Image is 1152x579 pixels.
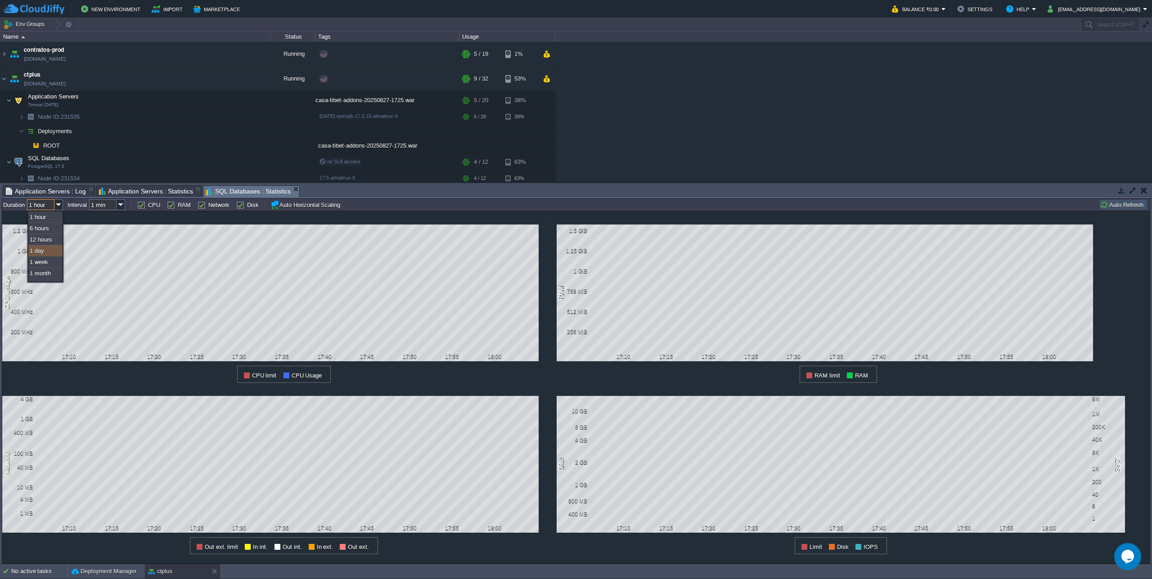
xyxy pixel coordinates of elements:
[21,36,25,38] img: AMDAwAAAACH5BAEAAAAALAAAAAABAAEAAAICRAEAOw==
[28,245,63,256] div: 1 day
[398,354,421,360] div: 17:50
[37,113,81,121] a: Node ID:231535
[356,354,378,360] div: 17:45
[271,31,315,42] div: Status
[24,70,41,79] a: ctplus
[6,186,86,197] span: Application Servers : Log
[1112,456,1123,473] div: IOPS
[30,139,42,153] img: AMDAwAAAACH5BAEAAAAALAAAAAABAAEAAAICRAEAOw==
[99,186,193,197] span: Application Servers : Statistics
[1,31,270,42] div: Name
[143,525,166,531] div: 17:20
[558,424,587,431] div: 6 GB
[37,175,81,182] span: 231534
[58,354,81,360] div: 17:10
[4,450,33,457] div: 100 MB
[655,354,677,360] div: 17:15
[12,153,25,171] img: AMDAwAAAACH5BAEAAAAALAAAAAABAAEAAAICRAEAOw==
[316,31,459,42] div: Tags
[3,18,48,31] button: Env Groups
[953,354,975,360] div: 17:50
[28,268,63,279] div: 1 month
[100,354,123,360] div: 17:15
[1092,449,1121,456] div: 8K
[4,496,33,503] div: 4 MB
[313,525,336,531] div: 17:40
[6,153,12,171] img: AMDAwAAAACH5BAEAAAAALAAAAAABAAEAAAICRAEAOw==
[24,139,30,153] img: AMDAwAAAACH5BAEAAAAALAAAAAABAAEAAAICRAEAOw==
[28,164,64,169] span: PostgreSQL 17.5
[825,525,847,531] div: 17:35
[270,525,293,531] div: 17:35
[398,525,421,531] div: 17:50
[2,452,13,477] div: Network
[1038,525,1060,531] div: 18:00
[474,91,488,109] div: 5 / 20
[814,372,840,379] span: RAM limit
[11,564,67,579] div: No active tasks
[6,91,12,109] img: AMDAwAAAACH5BAEAAAAALAAAAAABAAEAAAICRAEAOw==
[558,437,587,444] div: 4 GB
[474,153,488,171] div: 4 / 12
[4,268,33,274] div: 800 MHz
[1038,354,1060,360] div: 18:00
[1006,4,1032,14] button: Help
[356,525,378,531] div: 17:45
[8,42,21,66] img: AMDAwAAAACH5BAEAAAAALAAAAAABAAEAAAICRAEAOw==
[783,525,805,531] div: 17:30
[38,113,61,120] span: Node ID:
[557,285,567,301] div: RAM
[505,67,535,91] div: 53%
[270,42,315,66] div: Running
[42,142,61,149] a: ROOT
[28,256,63,268] div: 1 week
[995,354,1018,360] div: 17:55
[27,93,80,100] a: Application ServersTomcat [DATE]
[152,4,185,14] button: Import
[8,67,21,91] img: AMDAwAAAACH5BAEAAAAALAAAAAABAAEAAAICRAEAOw==
[4,396,33,402] div: 4 GB
[1092,411,1121,417] div: 1M
[4,309,33,315] div: 400 MHz
[505,110,535,124] div: 38%
[24,54,66,63] a: [DOMAIN_NAME]
[558,482,587,488] div: 1 GB
[4,416,33,422] div: 1 GB
[783,354,805,360] div: 17:30
[558,309,587,315] div: 512 MiB
[0,42,8,66] img: AMDAwAAAACH5BAEAAAAALAAAAAABAAEAAAICRAEAOw==
[185,525,208,531] div: 17:25
[315,139,459,153] div: casa-tibet-addons-20250827-1725.war
[27,154,71,162] span: SQL Databases
[100,525,123,531] div: 17:15
[1092,479,1121,485] div: 200
[505,171,535,185] div: 63%
[864,543,878,550] span: IOPS
[24,45,64,54] span: contratos-prod
[19,110,24,124] img: AMDAwAAAACH5BAEAAAAALAAAAAABAAEAAAICRAEAOw==
[868,525,890,531] div: 17:40
[319,159,360,164] span: no SLB access
[0,67,8,91] img: AMDAwAAAACH5BAEAAAAALAAAAAABAAEAAAICRAEAOw==
[655,525,677,531] div: 17:15
[995,525,1018,531] div: 17:55
[143,354,166,360] div: 17:20
[27,155,71,162] a: SQL DatabasesPostgreSQL 17.5
[206,186,291,197] span: SQL Databases : Statistics
[1092,503,1121,509] div: 8
[837,543,849,550] span: Disk
[28,223,63,234] div: 6 hours
[24,79,66,88] a: [DOMAIN_NAME]
[270,200,343,209] button: Auto Horizontal Scaling
[178,202,191,208] label: RAM
[810,543,822,550] span: Limit
[825,354,847,360] div: 17:35
[474,42,488,66] div: 5 / 19
[558,498,587,504] div: 600 MB
[253,543,268,550] span: In int.
[319,175,355,180] span: 17.5-almalinux-9
[2,275,13,310] div: CPU Usage
[205,543,238,550] span: Out ext. limit
[4,288,33,295] div: 600 MHz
